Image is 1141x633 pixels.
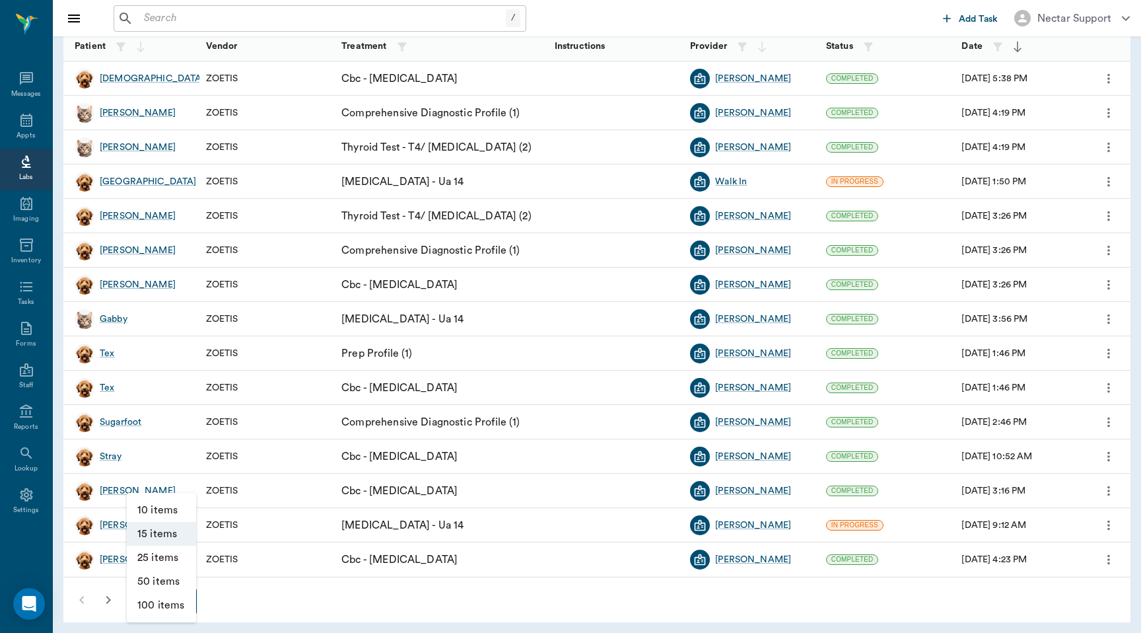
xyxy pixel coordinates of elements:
[127,593,196,617] li: 100 items
[127,570,196,593] li: 50 items
[127,546,196,570] li: 25 items
[127,498,196,522] li: 10 items
[13,588,45,620] div: Open Intercom Messenger
[127,522,196,546] li: 15 items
